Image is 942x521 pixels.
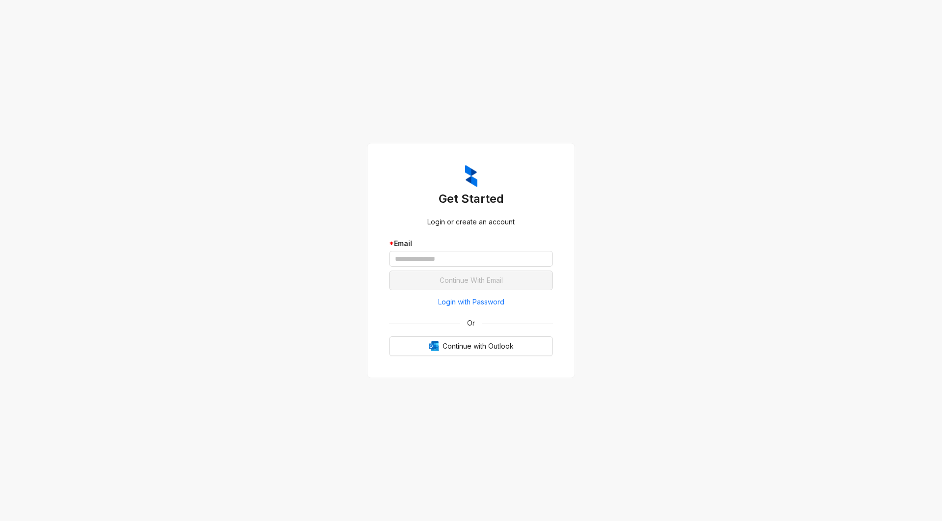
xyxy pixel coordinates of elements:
button: OutlookContinue with Outlook [389,336,553,356]
span: Or [460,318,482,329]
span: Continue with Outlook [443,341,514,352]
div: Email [389,238,553,249]
button: Login with Password [389,294,553,310]
img: Outlook [429,341,439,351]
div: Login or create an account [389,217,553,227]
span: Login with Password [438,297,504,307]
img: ZumaIcon [465,165,477,188]
h3: Get Started [389,191,553,207]
button: Continue With Email [389,271,553,290]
